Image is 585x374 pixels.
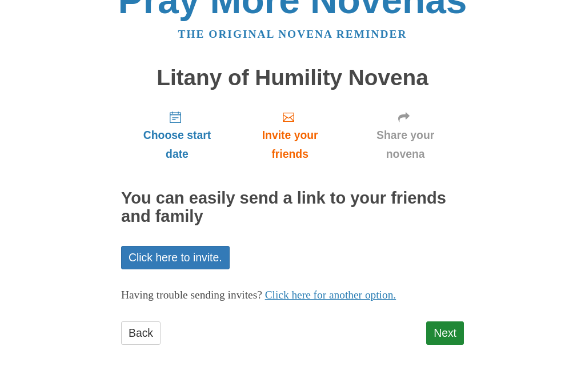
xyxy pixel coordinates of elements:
[121,322,161,345] a: Back
[121,190,464,226] h2: You can easily send a link to your friends and family
[358,126,452,164] span: Share your novena
[133,126,222,164] span: Choose start date
[265,289,396,301] a: Click here for another option.
[245,126,335,164] span: Invite your friends
[121,102,233,170] a: Choose start date
[178,29,407,41] a: The original novena reminder
[233,102,347,170] a: Invite your friends
[121,289,262,301] span: Having trouble sending invites?
[121,66,464,91] h1: Litany of Humility Novena
[121,246,230,270] a: Click here to invite.
[347,102,464,170] a: Share your novena
[426,322,464,345] a: Next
